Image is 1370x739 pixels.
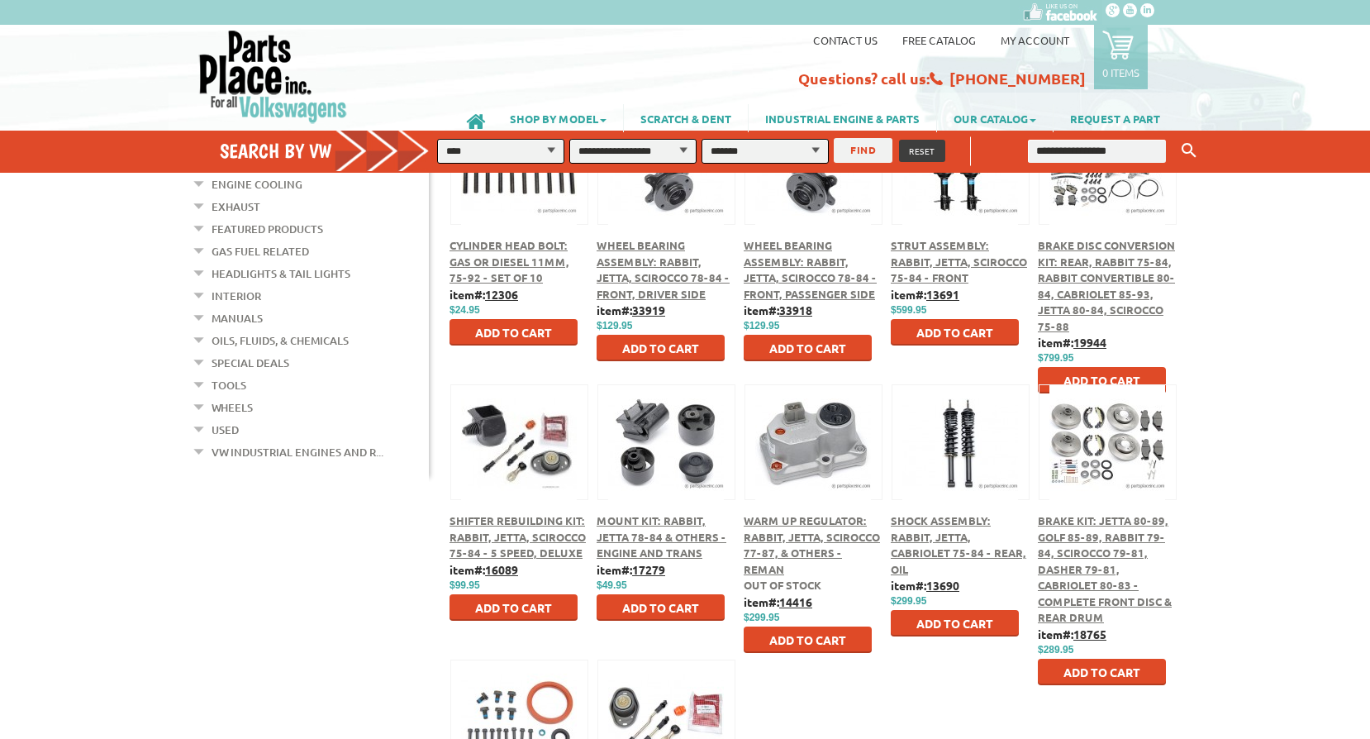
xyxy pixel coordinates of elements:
[744,578,821,592] span: Out of stock
[926,578,959,593] u: 13690
[597,513,726,560] a: Mount Kit: Rabbit, Jetta 78-84 & Others - Engine and Trans
[744,238,877,301] a: Wheel Bearing Assembly: Rabbit, Jetta, Scirocco 78-84 - Front, Passenger Side
[212,330,349,351] a: Oils, Fluids, & Chemicals
[212,352,289,374] a: Special Deals
[212,218,323,240] a: Featured Products
[749,104,936,132] a: INDUSTRIAL ENGINE & PARTS
[891,595,926,607] span: $299.95
[624,104,748,132] a: SCRATCH & DENT
[834,138,892,163] button: FIND
[744,303,812,317] b: item#:
[632,562,665,577] u: 17279
[899,140,945,162] button: RESET
[1038,352,1073,364] span: $799.95
[1038,627,1106,641] b: item#:
[1038,659,1166,685] button: Add to Cart
[597,579,627,591] span: $49.95
[769,632,846,647] span: Add to Cart
[212,308,263,329] a: Manuals
[902,33,976,47] a: Free Catalog
[1001,33,1069,47] a: My Account
[916,325,993,340] span: Add to Cart
[891,287,959,302] b: item#:
[813,33,878,47] a: Contact us
[597,594,725,621] button: Add to Cart
[212,419,239,441] a: Used
[220,139,446,163] h4: Search by VW
[891,304,926,316] span: $599.95
[450,579,480,591] span: $99.95
[1102,65,1139,79] p: 0 items
[916,616,993,631] span: Add to Cart
[597,303,665,317] b: item#:
[1063,665,1140,679] span: Add to Cart
[622,341,699,355] span: Add to Cart
[622,600,699,615] span: Add to Cart
[1177,137,1201,164] button: Keyword Search
[212,374,246,396] a: Tools
[926,287,959,302] u: 13691
[891,238,1027,284] a: Strut Assembly: Rabbit, Jetta, Scirocco 75-84 - Front
[1038,513,1172,624] a: Brake Kit: Jetta 80-89, Golf 85-89, Rabbit 79-84, Scirocco 79-81, Dasher 79-81, Cabriolet 80-83 -...
[450,594,578,621] button: Add to Cart
[744,513,880,576] a: Warm Up Regulator: Rabbit, Jetta, Scirocco 77-87, & Others - Reman
[212,196,260,217] a: Exhaust
[1073,627,1106,641] u: 18765
[891,513,1026,576] a: Shock Assembly: Rabbit, Jetta, Cabriolet 75-84 - Rear, Oil
[212,174,302,195] a: Engine Cooling
[891,610,1019,636] button: Add to Cart
[485,287,518,302] u: 12306
[597,335,725,361] button: Add to Cart
[1063,373,1140,388] span: Add to Cart
[475,325,552,340] span: Add to Cart
[597,320,632,331] span: $129.95
[450,238,569,284] a: Cylinder Head Bolt: Gas or Diesel 11mm, 75-92 - Set Of 10
[450,513,586,560] a: Shifter Rebuilding Kit: Rabbit, Jetta, Scirocco 75-84 - 5 Speed, Deluxe
[450,287,518,302] b: item#:
[1073,335,1106,350] u: 19944
[744,320,779,331] span: $129.95
[1038,238,1175,333] a: Brake Disc Conversion Kit: Rear, Rabbit 75-84, Rabbit Convertible 80-84, Cabriolet 85-93, Jetta 8...
[891,319,1019,346] button: Add to Cart
[450,304,480,316] span: $24.95
[909,145,935,157] span: RESET
[1038,335,1106,350] b: item#:
[744,627,872,653] button: Add to Cart
[1094,25,1148,89] a: 0 items
[779,594,812,609] u: 14416
[212,285,261,307] a: Interior
[450,319,578,346] button: Add to Cart
[1038,367,1166,393] button: Add to Cart
[937,104,1053,132] a: OUR CATALOG
[744,335,872,361] button: Add to Cart
[197,29,349,124] img: Parts Place Inc!
[450,562,518,577] b: item#:
[769,341,846,355] span: Add to Cart
[1054,104,1177,132] a: REQUEST A PART
[744,612,779,623] span: $299.95
[779,303,812,317] u: 33918
[744,594,812,609] b: item#:
[212,241,309,262] a: Gas Fuel Related
[493,104,623,132] a: SHOP BY MODEL
[891,578,959,593] b: item#:
[597,238,730,301] a: Wheel Bearing Assembly: Rabbit, Jetta, Scirocco 78-84 - Front, Driver Side
[485,562,518,577] u: 16089
[212,263,350,284] a: Headlights & Tail Lights
[212,397,253,418] a: Wheels
[597,562,665,577] b: item#:
[632,303,665,317] u: 33919
[1038,644,1073,656] span: $289.95
[212,441,383,463] a: VW Industrial Engines and R...
[475,600,552,615] span: Add to Cart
